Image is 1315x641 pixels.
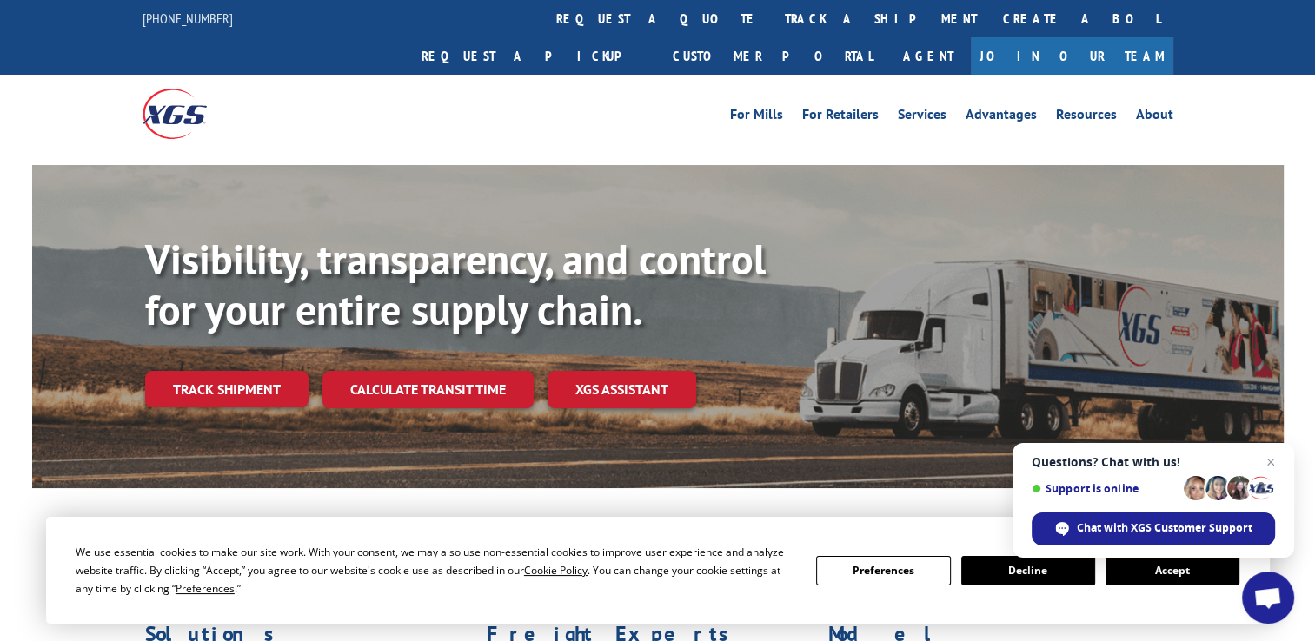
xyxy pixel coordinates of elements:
div: Cookie Consent Prompt [46,517,1270,624]
div: We use essential cookies to make our site work. With your consent, we may also use non-essential ... [76,543,795,598]
a: Join Our Team [971,37,1173,75]
a: About [1136,108,1173,127]
span: Questions? Chat with us! [1032,455,1275,469]
b: Visibility, transparency, and control for your entire supply chain. [145,232,766,336]
span: Support is online [1032,482,1178,495]
a: Customer Portal [660,37,886,75]
a: Calculate transit time [322,371,534,408]
a: For Mills [730,108,783,127]
a: [PHONE_NUMBER] [143,10,233,27]
a: XGS ASSISTANT [548,371,696,408]
div: Open chat [1242,572,1294,624]
a: Agent [886,37,971,75]
span: Chat with XGS Customer Support [1077,520,1252,536]
span: Preferences [176,581,235,596]
button: Preferences [816,556,950,585]
span: Cookie Policy [524,563,588,578]
a: Advantages [966,108,1037,127]
a: Track shipment [145,371,309,407]
span: Close chat [1260,452,1281,472]
div: Chat with XGS Customer Support [1032,512,1275,545]
button: Decline [961,556,1095,585]
a: For Retailers [802,108,879,127]
a: Resources [1056,108,1117,127]
a: Services [898,108,946,127]
button: Accept [1106,556,1239,585]
a: Request a pickup [408,37,660,75]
